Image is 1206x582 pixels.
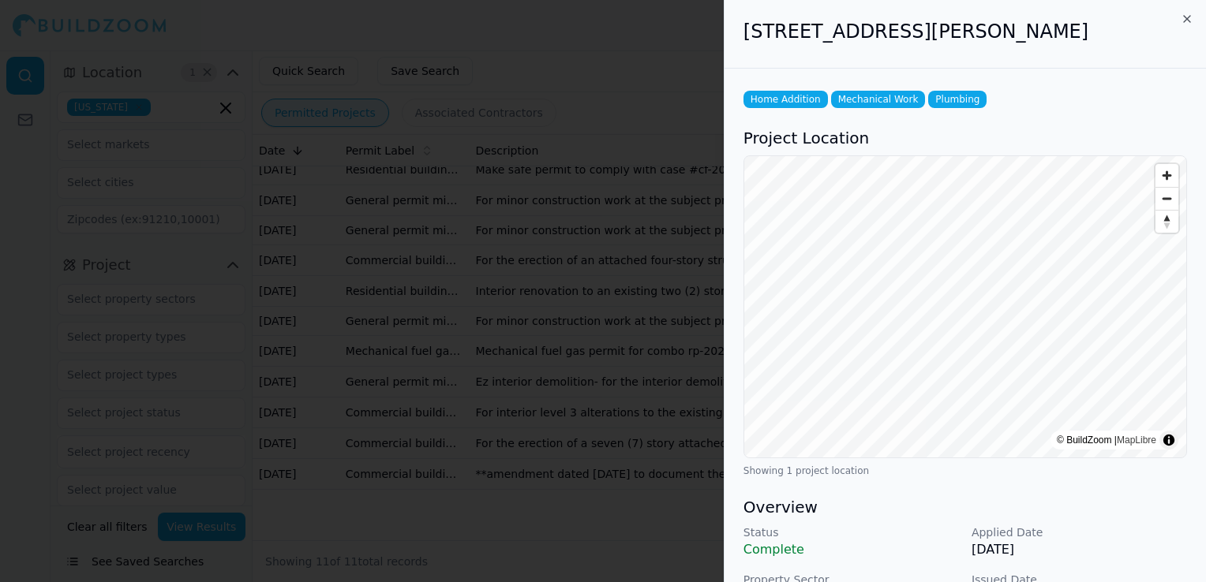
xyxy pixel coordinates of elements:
[1117,435,1156,446] a: MapLibre
[928,91,987,108] span: Plumbing
[972,524,1187,540] p: Applied Date
[1057,432,1156,448] div: © BuildZoom |
[743,540,959,559] p: Complete
[743,496,1187,518] h3: Overview
[743,524,959,540] p: Status
[743,127,1187,149] h3: Project Location
[1155,187,1178,210] button: Zoom out
[972,540,1187,559] p: [DATE]
[744,156,1187,457] canvas: Map
[743,19,1187,44] h2: [STREET_ADDRESS][PERSON_NAME]
[831,91,926,108] span: Mechanical Work
[743,91,828,108] span: Home Addition
[1155,164,1178,187] button: Zoom in
[1159,431,1178,450] summary: Toggle attribution
[743,464,1187,477] div: Showing 1 project location
[1155,210,1178,233] button: Reset bearing to north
